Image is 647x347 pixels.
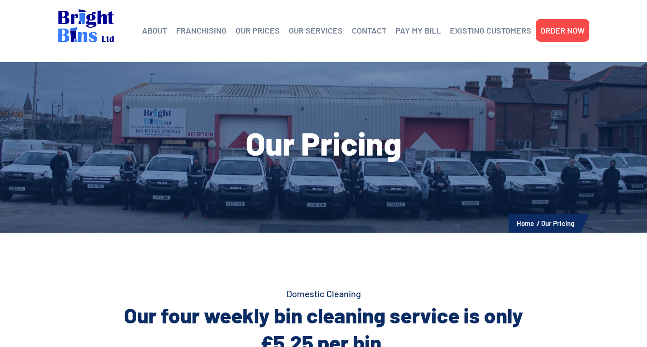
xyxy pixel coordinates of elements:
li: Our Pricing [541,217,574,229]
h1: Our Pricing [58,127,589,159]
a: CONTACT [352,24,386,37]
a: OUR SERVICES [289,24,343,37]
a: Home [517,219,534,227]
a: ORDER NOW [540,24,585,37]
a: ABOUT [142,24,167,37]
a: FRANCHISING [176,24,227,37]
h4: Domestic Cleaning [58,287,589,300]
a: PAY MY BILL [395,24,441,37]
a: OUR PRICES [236,24,280,37]
a: EXISTING CUSTOMERS [450,24,531,37]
